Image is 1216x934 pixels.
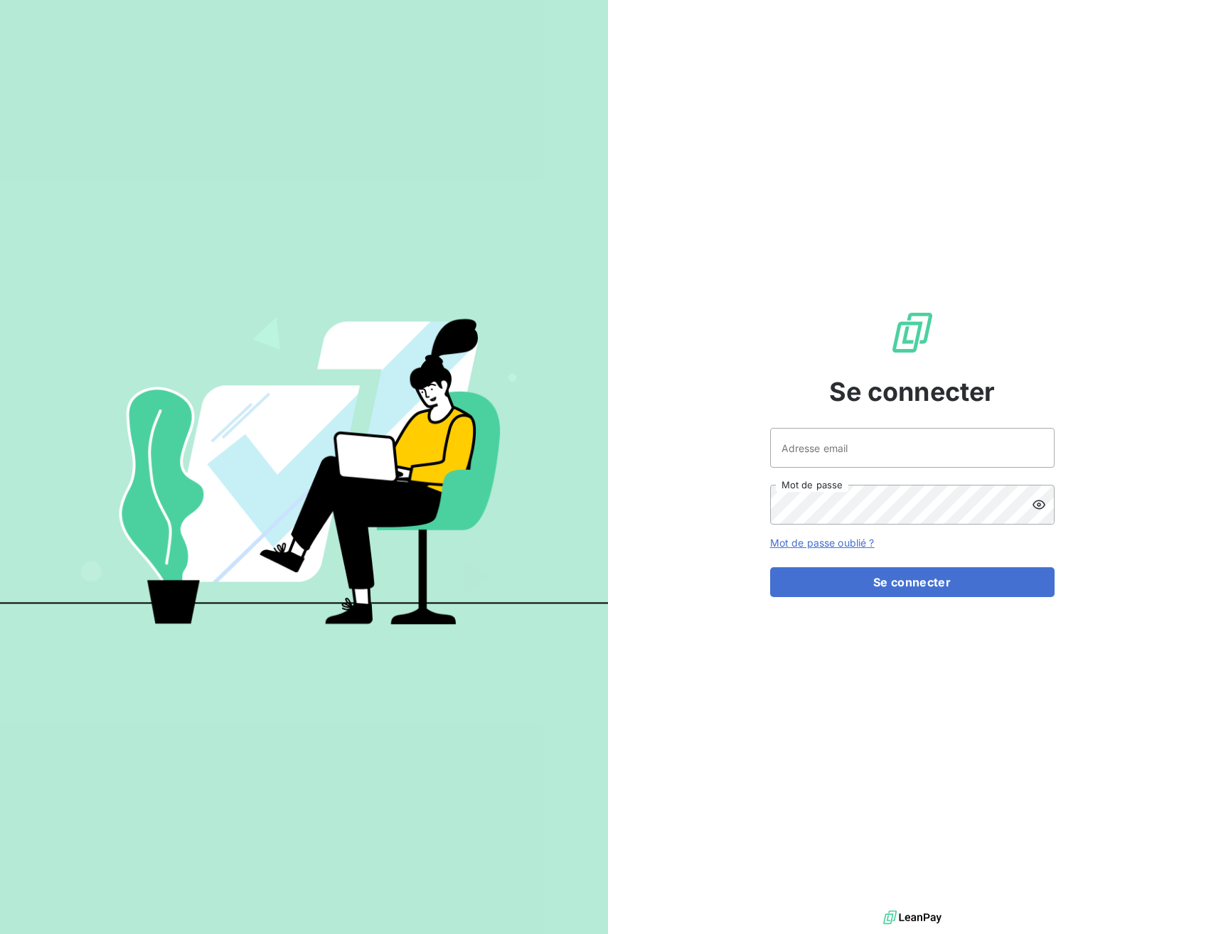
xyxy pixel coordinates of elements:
span: Se connecter [829,372,996,411]
img: logo [883,907,942,928]
button: Se connecter [770,567,1055,597]
img: Logo LeanPay [890,310,935,355]
a: Mot de passe oublié ? [770,537,875,549]
input: placeholder [770,428,1055,468]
